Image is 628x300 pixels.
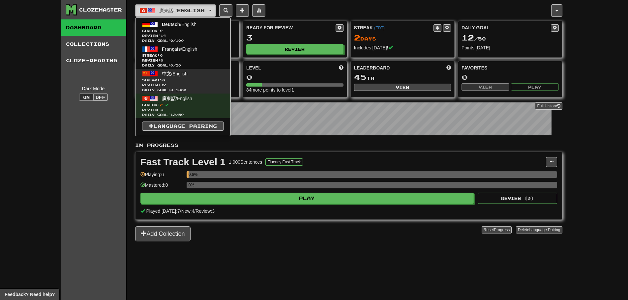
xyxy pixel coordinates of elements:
a: Dashboard [61,19,126,36]
span: Review: 14 [142,33,224,38]
span: Review: 0 [142,58,224,63]
div: Fast Track Level 1 [140,157,226,167]
a: Deutsch/EnglishStreak:0 Review:14Daily Goal:0/100 [135,19,230,44]
span: Streak: [142,53,224,58]
button: View [354,84,451,91]
span: 0 [170,39,173,42]
a: 中文/EnglishStreak:58 Review:32Daily Goal:0/1000 [135,69,230,94]
span: / English [162,71,188,76]
button: Review [246,44,344,54]
span: Streak: [142,102,224,107]
div: 0 [246,73,344,81]
div: 3 [246,34,344,42]
div: 84 more points to level 1 [246,87,344,93]
div: Day s [354,34,451,42]
button: Off [93,94,108,101]
span: Review: 3 [195,208,215,214]
span: / [180,208,181,214]
span: This week in points, UTC [446,65,451,71]
button: On [79,94,94,101]
div: Points [DATE] [462,44,559,51]
a: Full History [535,102,562,110]
button: Play [140,193,474,204]
span: / English [162,46,197,52]
span: 12 [462,33,474,42]
span: 0 [170,88,173,92]
span: / 50 [462,36,486,41]
span: Open feedback widget [5,291,55,298]
span: 廣東話 [162,96,176,101]
span: 2 [160,103,163,107]
span: Progress [494,228,510,232]
button: ResetProgress [482,226,512,233]
div: Clozemaster [79,7,122,13]
span: 0 [160,53,163,57]
div: Streak [354,24,434,31]
div: 1,000 Sentences [229,159,262,165]
span: / [194,208,195,214]
span: 58 [160,78,165,82]
button: Add Collection [135,226,191,241]
button: Add sentence to collection [236,4,249,17]
span: 2 [354,33,360,42]
span: Deutsch [162,22,180,27]
span: Level [246,65,261,71]
div: Favorites [462,65,559,71]
span: Daily Goal: / 1000 [142,88,224,93]
a: Cloze-Reading [61,52,126,69]
span: Review: 32 [142,83,224,88]
div: th [354,73,451,82]
button: Play [511,83,559,91]
span: 中文 [162,71,171,76]
span: 0 [160,29,163,33]
a: 廣東話/EnglishStreak:2 Review:3Daily Goal:12/50 [135,94,230,118]
div: Dark Mode [66,85,121,92]
a: (EDT) [374,26,385,30]
span: Français [162,46,181,52]
div: Daily Goal [462,24,551,32]
a: Language Pairing [142,122,224,131]
span: 12 [170,113,176,117]
span: Streak: [142,78,224,83]
button: Review (3) [478,193,557,204]
div: Playing: 6 [140,171,183,182]
button: More stats [252,4,265,17]
span: 廣東話 / English [159,8,205,13]
button: DeleteLanguage Pairing [516,226,562,233]
span: Language Pairing [529,228,560,232]
span: 0 [170,63,173,67]
p: In Progress [135,142,562,149]
button: View [462,83,509,91]
button: Fluency Fast Track [265,158,303,166]
span: Streak: [142,28,224,33]
span: Leaderboard [354,65,390,71]
span: New: 4 [181,208,194,214]
span: / English [162,22,196,27]
a: Français/EnglishStreak:0 Review:0Daily Goal:0/50 [135,44,230,69]
span: Review: 3 [142,107,224,112]
span: Daily Goal: / 50 [142,112,224,117]
span: / English [162,96,192,101]
div: 0 [462,73,559,81]
span: Daily Goal: / 100 [142,38,224,43]
button: 廣東話/English [135,4,216,17]
a: Collections [61,36,126,52]
div: Mastered: 0 [140,182,183,193]
span: Score more points to level up [339,65,344,71]
div: Ready for Review [246,24,336,31]
span: Played [DATE]: 7 [146,208,180,214]
span: Daily Goal: / 50 [142,63,224,68]
span: 45 [354,72,367,82]
div: Includes [DATE]! [354,44,451,51]
button: Search sentences [219,4,232,17]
